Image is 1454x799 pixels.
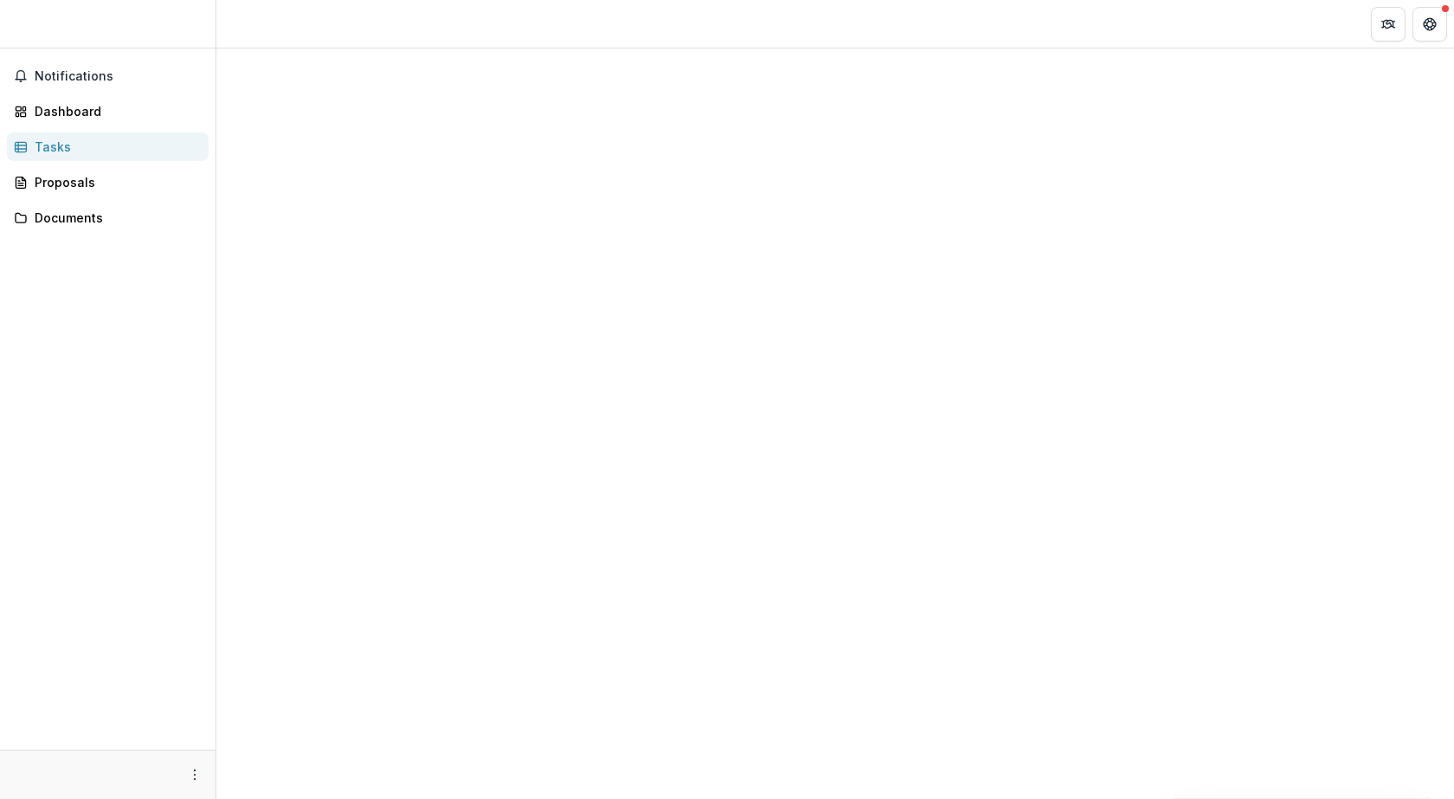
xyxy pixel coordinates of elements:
a: Dashboard [7,97,209,126]
div: Documents [35,209,195,227]
a: Tasks [7,132,209,161]
button: More [184,764,205,785]
a: Documents [7,203,209,232]
button: Partners [1371,7,1406,42]
span: Notifications [35,69,202,84]
button: Get Help [1412,7,1447,42]
button: Notifications [7,62,209,90]
div: Dashboard [35,102,195,120]
a: Proposals [7,168,209,197]
div: Proposals [35,173,195,191]
div: Tasks [35,138,195,156]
